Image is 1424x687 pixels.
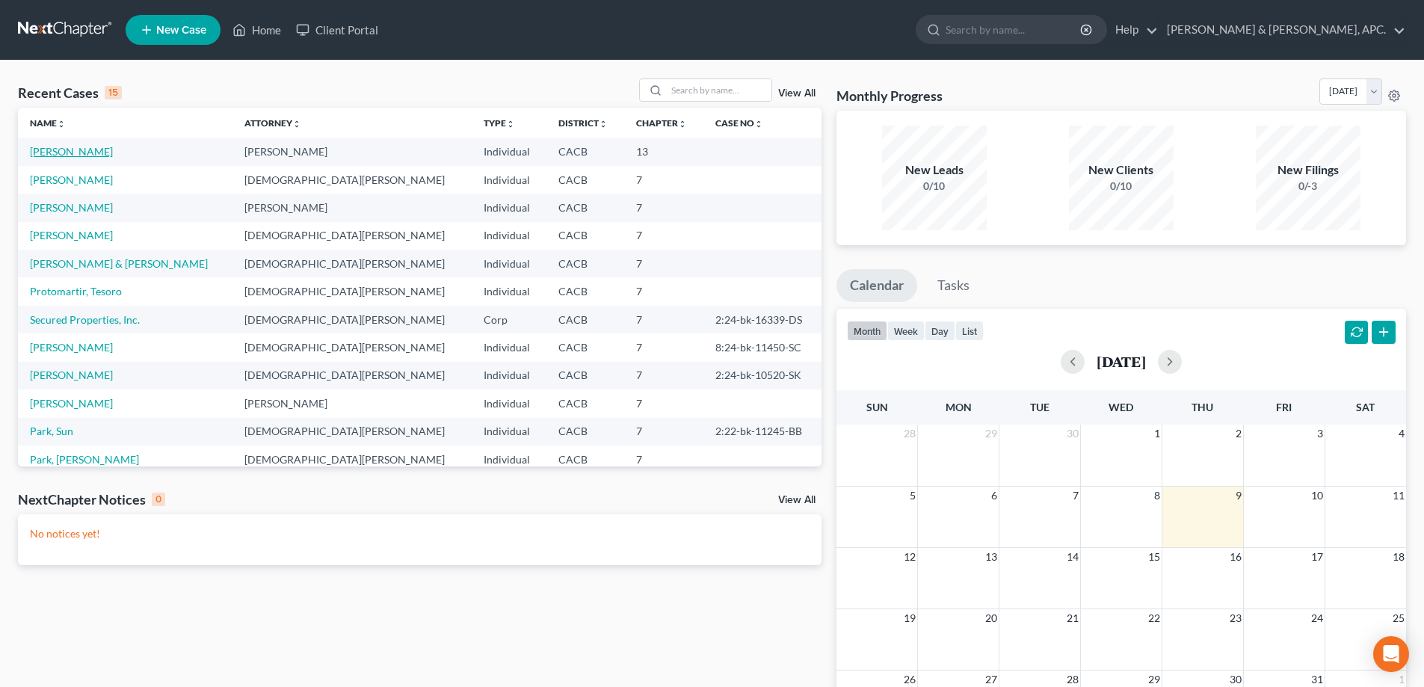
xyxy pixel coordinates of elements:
td: 7 [624,306,703,333]
div: 0/10 [882,179,987,194]
div: 0/-3 [1256,179,1360,194]
div: 0/10 [1069,179,1174,194]
span: 10 [1310,487,1325,505]
span: 29 [984,425,999,443]
td: CACB [546,446,624,473]
td: 13 [624,138,703,165]
span: 5 [908,487,917,505]
i: unfold_more [292,120,301,129]
span: 19 [902,609,917,627]
span: Wed [1109,401,1133,413]
td: 7 [624,333,703,361]
td: CACB [546,418,624,446]
i: unfold_more [678,120,687,129]
td: CACB [546,250,624,277]
a: Tasks [924,269,983,302]
td: Individual [472,138,546,165]
i: unfold_more [506,120,515,129]
span: Fri [1276,401,1292,413]
td: [DEMOGRAPHIC_DATA][PERSON_NAME] [232,333,471,361]
span: Sat [1356,401,1375,413]
a: Districtunfold_more [558,117,608,129]
span: 1 [1153,425,1162,443]
span: Sun [866,401,888,413]
div: New Clients [1069,161,1174,179]
td: [PERSON_NAME] [232,389,471,417]
td: 2:24-bk-10520-SK [703,362,822,389]
span: 13 [984,548,999,566]
td: [DEMOGRAPHIC_DATA][PERSON_NAME] [232,222,471,250]
a: [PERSON_NAME] [30,397,113,410]
a: [PERSON_NAME] [30,145,113,158]
a: Protomartir, Tesoro [30,285,122,298]
td: Individual [472,389,546,417]
div: 15 [105,86,122,99]
td: CACB [546,306,624,333]
a: Client Portal [289,16,386,43]
span: 25 [1391,609,1406,627]
span: 17 [1310,548,1325,566]
td: [PERSON_NAME] [232,194,471,221]
span: 23 [1228,609,1243,627]
span: 16 [1228,548,1243,566]
span: Mon [946,401,972,413]
input: Search by name... [946,16,1082,43]
span: 22 [1147,609,1162,627]
a: Help [1108,16,1158,43]
a: Case Nounfold_more [715,117,763,129]
h2: [DATE] [1097,354,1146,369]
span: 2 [1234,425,1243,443]
a: Secured Properties, Inc. [30,313,140,326]
div: 0 [152,493,165,506]
a: Park, Sun [30,425,73,437]
td: [DEMOGRAPHIC_DATA][PERSON_NAME] [232,306,471,333]
td: Individual [472,194,546,221]
td: Individual [472,362,546,389]
td: 7 [624,362,703,389]
h3: Monthly Progress [836,87,943,105]
input: Search by name... [667,79,771,101]
span: 14 [1065,548,1080,566]
span: 4 [1397,425,1406,443]
td: 2:24-bk-16339-DS [703,306,822,333]
td: Individual [472,166,546,194]
td: 7 [624,166,703,194]
td: CACB [546,194,624,221]
td: 8:24-bk-11450-SC [703,333,822,361]
td: 7 [624,418,703,446]
a: [PERSON_NAME] & [PERSON_NAME] [30,257,208,270]
a: View All [778,88,816,99]
span: 20 [984,609,999,627]
td: CACB [546,389,624,417]
span: Tue [1030,401,1049,413]
td: Individual [472,222,546,250]
a: Park, [PERSON_NAME] [30,453,139,466]
button: month [847,321,887,341]
span: 11 [1391,487,1406,505]
i: unfold_more [754,120,763,129]
td: [DEMOGRAPHIC_DATA][PERSON_NAME] [232,446,471,473]
td: CACB [546,362,624,389]
div: Recent Cases [18,84,122,102]
i: unfold_more [599,120,608,129]
td: 7 [624,250,703,277]
td: 2:22-bk-11245-BB [703,418,822,446]
a: Calendar [836,269,917,302]
td: CACB [546,277,624,305]
td: [DEMOGRAPHIC_DATA][PERSON_NAME] [232,250,471,277]
span: 24 [1310,609,1325,627]
a: Chapterunfold_more [636,117,687,129]
a: View All [778,495,816,505]
td: Individual [472,333,546,361]
td: 7 [624,389,703,417]
span: 30 [1065,425,1080,443]
td: CACB [546,222,624,250]
td: [PERSON_NAME] [232,138,471,165]
span: 8 [1153,487,1162,505]
td: CACB [546,166,624,194]
span: 15 [1147,548,1162,566]
a: [PERSON_NAME] [30,341,113,354]
a: Home [225,16,289,43]
button: day [925,321,955,341]
td: Corp [472,306,546,333]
